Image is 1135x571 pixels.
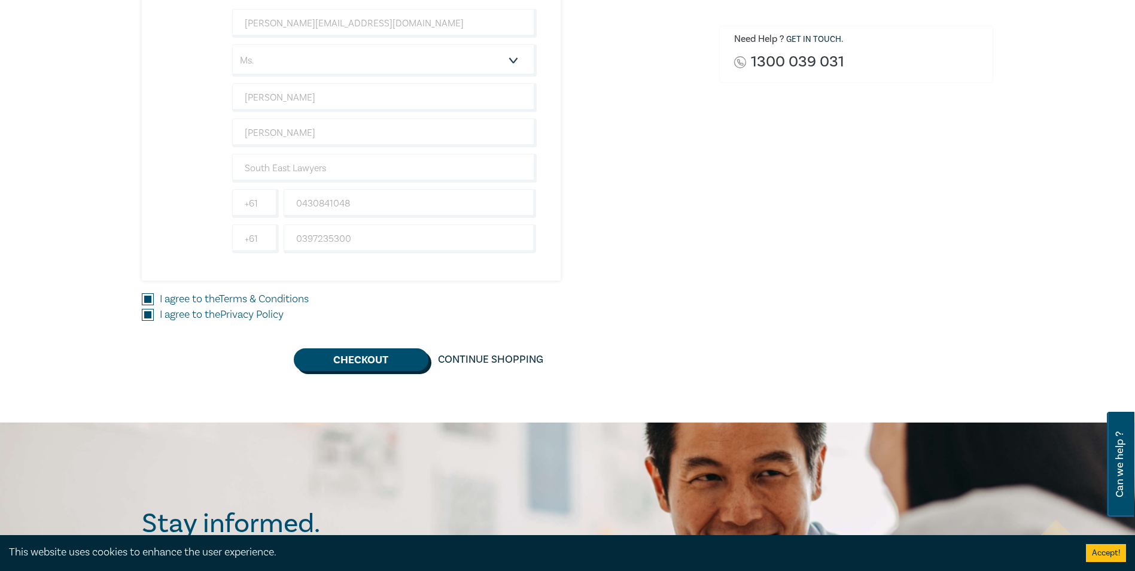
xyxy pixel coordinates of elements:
[232,154,537,183] input: Company
[294,348,428,371] button: Checkout
[9,545,1068,560] div: This website uses cookies to enhance the user experience.
[232,224,279,253] input: +61
[428,348,553,371] a: Continue Shopping
[734,34,984,45] h6: Need Help ? .
[232,9,537,38] input: Attendee Email*
[219,292,309,306] a: Terms & Conditions
[232,119,537,147] input: Last Name*
[1086,544,1126,562] button: Accept cookies
[1114,419,1125,510] span: Can we help ?
[232,189,279,218] input: +61
[160,291,309,307] label: I agree to the
[284,189,537,218] input: Mobile*
[220,308,284,321] a: Privacy Policy
[160,307,284,323] label: I agree to the
[142,508,424,539] h2: Stay informed.
[751,54,844,70] a: 1300 039 031
[232,83,537,112] input: First Name*
[786,34,841,45] a: Get in touch
[284,224,537,253] input: Phone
